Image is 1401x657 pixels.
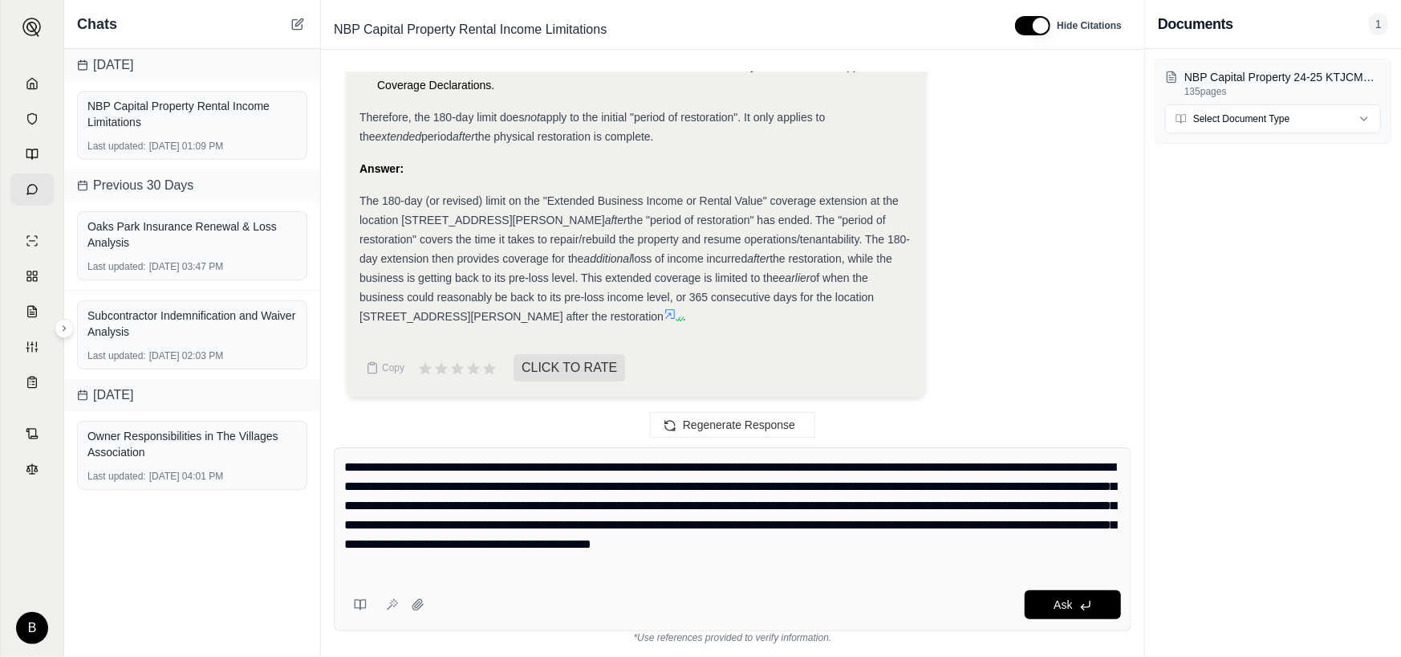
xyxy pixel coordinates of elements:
[359,271,874,323] span: of when the business could reasonably be back to its pre-loss income level, or 365 consecutive da...
[16,11,48,43] button: Expand sidebar
[10,366,54,398] a: Coverage Table
[421,130,453,143] span: period
[10,331,54,363] a: Custom Report
[650,412,815,438] button: Regenerate Response
[10,296,54,328] a: Claim Coverage
[475,130,654,143] span: the physical restoration is complete.
[77,13,117,35] span: Chats
[359,162,404,175] strong: Answer:
[87,308,297,340] div: Subcontractor Indemnification and Waiver Analysis
[359,194,899,226] span: The 180-day (or revised) limit on the "Extended Business Income or Rental Value" coverage extensi...
[1054,598,1072,611] span: Ask
[327,17,996,43] div: Edit Title
[359,111,524,124] span: Therefore, the 180-day limit does
[1369,13,1388,35] span: 1
[1165,69,1381,98] button: NBP Capital Property 24-25 KTJCMB4P61078024.pdf135pages
[64,49,320,81] div: [DATE]
[779,271,810,284] em: earlier
[87,470,297,483] div: [DATE] 04:01 PM
[10,103,54,135] a: Documents Vault
[10,418,54,450] a: Contract Analysis
[605,214,627,226] em: after
[359,352,411,384] button: Copy
[1057,19,1122,32] span: Hide Citations
[87,218,297,251] div: Oaks Park Insurance Renewal & Loss Analysis
[583,252,631,265] em: additional
[1184,85,1381,98] p: 135 pages
[524,111,539,124] em: not
[683,418,795,431] span: Regenerate Response
[288,14,307,34] button: New Chat
[22,18,42,37] img: Expand sidebar
[10,67,54,100] a: Home
[87,428,297,460] div: Owner Responsibilities in The Villages Association
[631,252,747,265] span: loss of income incurred
[87,470,146,483] span: Last updated:
[87,140,146,153] span: Last updated:
[87,140,297,153] div: [DATE] 01:09 PM
[10,453,54,485] a: Legal Search Engine
[327,17,613,43] span: NBP Capital Property Rental Income Limitations
[55,319,74,338] button: Expand sidebar
[87,349,297,362] div: [DATE] 02:03 PM
[683,310,686,323] span: .
[64,169,320,202] div: Previous 30 Days
[334,631,1131,644] div: *Use references provided to verify information.
[1025,590,1121,619] button: Ask
[453,130,475,143] em: after
[382,361,404,374] span: Copy
[747,252,770,265] em: after
[10,138,54,170] a: Prompt Library
[514,354,625,382] span: CLICK TO RATE
[375,130,421,143] em: extended
[10,173,54,206] a: Chat
[359,111,825,143] span: apply to the initial "period of restoration". It only applies to the
[1158,13,1233,35] h3: Documents
[87,260,297,273] div: [DATE] 03:47 PM
[10,260,54,292] a: Policy Comparisons
[359,214,910,265] span: the "period of restoration" has ended. The "period of restoration" covers the time it takes to re...
[10,225,54,257] a: Single Policy
[64,379,320,411] div: [DATE]
[87,98,297,130] div: NBP Capital Property Rental Income Limitations
[16,612,48,644] div: B
[1184,69,1381,85] p: NBP Capital Property 24-25 KTJCMB4P61078024.pdf
[377,21,906,92] span: of when the business could reasonably be back to its pre-loss income level, or 365 consecutive da...
[359,252,892,284] span: the restoration, while the business is getting back to its pre-loss level. This extended coverage...
[87,349,146,362] span: Last updated:
[87,260,146,273] span: Last updated:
